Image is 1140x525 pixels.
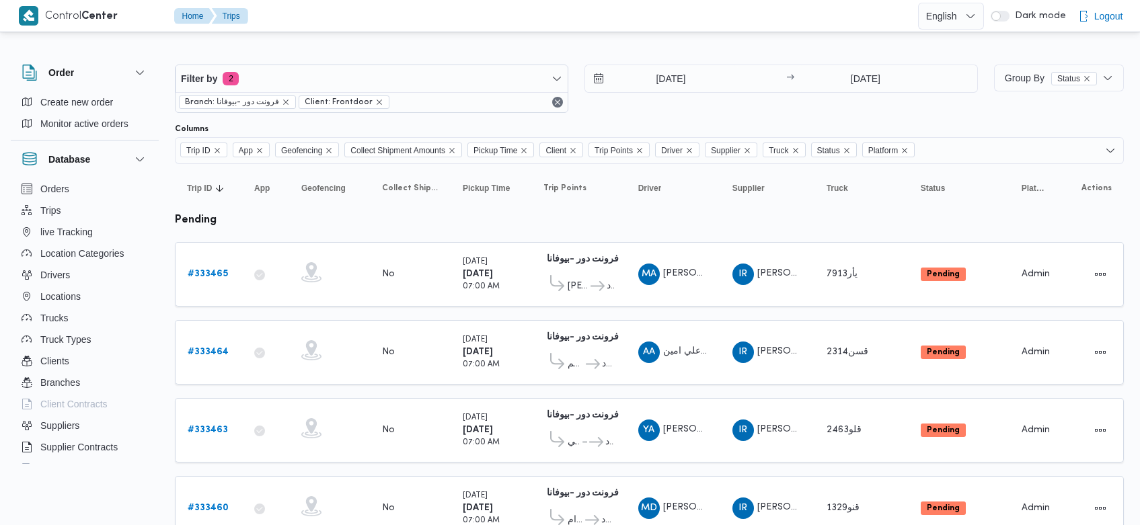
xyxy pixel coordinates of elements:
button: Remove Driver from selection in this group [685,147,693,155]
button: Remove Platform from selection in this group [901,147,909,155]
span: Status [1057,73,1080,85]
span: Create new order [40,94,113,110]
b: # 333460 [188,503,229,512]
label: Columns [175,124,208,134]
button: Client Contracts [16,393,153,415]
span: Status [921,183,946,194]
button: Platform [1016,177,1050,199]
div: Mahmood Daroish Yousf Daroish [638,497,660,519]
b: [DATE] [463,503,493,512]
b: فرونت دور -بيوفانا [547,411,619,419]
span: Status [811,143,857,157]
button: Status [915,177,1003,199]
span: Supplier [705,143,757,157]
span: Geofencing [281,143,322,158]
span: Admin [1022,503,1050,512]
span: قسم المقطم [568,356,584,372]
span: فرونت دور مسطرد [605,434,614,450]
div: Mustfi Ahmad Said Mustfi [638,264,660,285]
span: علي امين [PERSON_NAME] [663,347,780,356]
button: Filter by2 active filters [176,65,568,92]
span: Pending [921,268,966,281]
span: Devices [40,460,74,477]
button: Trip IDSorted in descending order [182,177,235,199]
button: remove selected entity [282,98,290,106]
span: App [239,143,253,158]
h3: Order [48,65,74,81]
button: Devices [16,458,153,479]
span: Driver [638,183,662,194]
div: No [382,346,395,358]
button: Logout [1073,3,1129,30]
span: Supplier Contracts [40,439,118,455]
span: Client Contracts [40,396,108,412]
div: Ibrahem Rmdhan Ibrahem Athman AbobIsha [732,419,754,441]
span: فرونت دور مسطرد [602,356,614,372]
span: Platform [1022,183,1044,194]
span: 2 active filters [223,72,239,85]
span: قسن2314 [827,348,868,356]
button: Create new order [16,91,153,113]
span: Filter by [181,71,217,87]
span: قنو1329 [827,503,860,512]
span: Client [545,143,566,158]
button: App [249,177,282,199]
span: [PERSON_NAME] [663,269,740,278]
b: Pending [927,348,960,356]
b: فرونت دور -بيوفانا [547,333,619,341]
span: [PERSON_NAME][DATE] [PERSON_NAME] [757,425,943,434]
a: #333464 [188,344,229,360]
span: Admin [1022,270,1050,278]
div: Ali Amain Muhammad Yhaii [638,341,660,363]
small: 07:00 AM [463,361,500,368]
span: Drivers [40,267,70,283]
div: No [382,424,395,436]
span: [PERSON_NAME] [PERSON_NAME] [663,425,819,434]
span: Trip Points [595,143,633,158]
small: [DATE] [463,258,488,266]
span: [PERSON_NAME][DATE] [PERSON_NAME] [757,269,943,278]
button: Drivers [16,264,153,286]
button: Monitor active orders [16,113,153,134]
div: Yasain Abadalaziam Muhammad Ibrahem [638,419,660,441]
img: X8yXhbKr1z7QwAAAABJRU5ErkJggg== [19,6,38,26]
span: Pickup Time [463,183,510,194]
b: Pending [927,504,960,512]
div: No [382,502,395,514]
button: Group ByStatusremove selected entity [994,65,1124,91]
b: [DATE] [463,348,493,356]
span: Pending [921,346,966,359]
span: Geofencing [301,183,346,194]
span: Clients [40,353,69,369]
button: Remove [549,94,566,110]
button: Remove Collect Shipment Amounts from selection in this group [448,147,456,155]
div: Order [11,91,159,140]
button: Remove Trip ID from selection in this group [213,147,221,155]
span: [PERSON_NAME][DATE] [PERSON_NAME] [757,503,943,512]
span: MA [642,264,656,285]
button: Trips [16,200,153,221]
span: IR [738,497,747,519]
div: Ibrahem Rmdhan Ibrahem Athman AbobIsha [732,264,754,285]
button: Remove Status from selection in this group [843,147,851,155]
span: Branches [40,374,80,391]
button: Remove Supplier from selection in this group [743,147,751,155]
small: 07:00 AM [463,439,500,446]
button: Supplier [727,177,808,199]
b: [DATE] [463,270,493,278]
a: #333465 [188,266,228,282]
b: فرونت دور -بيوفانا [547,255,619,264]
button: live Tracking [16,221,153,243]
a: #333463 [188,422,228,438]
span: App [233,143,270,157]
a: #333460 [188,500,229,516]
span: قلو2463 [827,426,862,434]
span: قسم الدقي [568,434,580,450]
span: Trip Points [543,183,586,194]
button: Driver [633,177,714,199]
button: Remove Trip Points from selection in this group [636,147,644,155]
b: Pending [927,270,960,278]
span: Supplier [711,143,740,158]
span: Trip ID [186,143,211,158]
button: Order [22,65,148,81]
